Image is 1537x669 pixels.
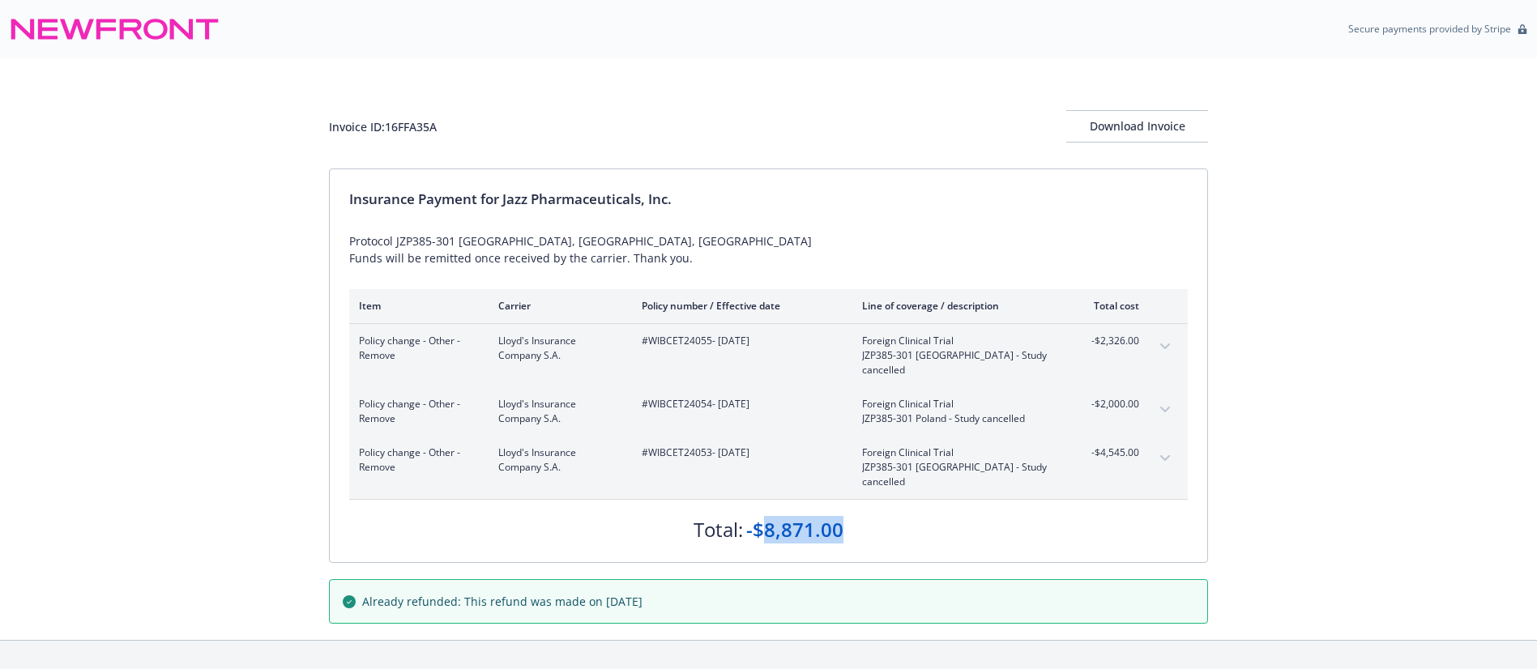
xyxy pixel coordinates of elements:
span: Foreign Clinical Trial [862,334,1052,348]
div: Policy number / Effective date [642,299,836,313]
span: Policy change - Other - Remove [359,334,472,363]
div: Line of coverage / description [862,299,1052,313]
div: Carrier [498,299,616,313]
div: Total: [694,516,743,543]
span: Lloyd's Insurance Company S.A. [498,445,616,475]
div: Invoice ID: 16FFA35A [329,118,437,135]
span: #WIBCET24054 - [DATE] [642,397,836,411]
button: Download Invoice [1066,110,1208,143]
span: -$2,326.00 [1078,334,1139,348]
span: Foreign Clinical TrialJZP385-301 [GEOGRAPHIC_DATA] - Study cancelled [862,445,1052,489]
span: Lloyd's Insurance Company S.A. [498,397,616,426]
span: Lloyd's Insurance Company S.A. [498,334,616,363]
span: Foreign Clinical Trial [862,397,1052,411]
div: Total cost [1078,299,1139,313]
div: Policy change - Other - RemoveLloyd's Insurance Company S.A.#WIBCET24054- [DATE]Foreign Clinical ... [349,387,1188,436]
div: Policy change - Other - RemoveLloyd's Insurance Company S.A.#WIBCET24053- [DATE]Foreign Clinical ... [349,436,1188,499]
span: Foreign Clinical TrialJZP385-301 Poland - Study cancelled [862,397,1052,426]
span: JZP385-301 [GEOGRAPHIC_DATA] - Study cancelled [862,348,1052,377]
div: -$8,871.00 [746,516,843,543]
span: -$4,545.00 [1078,445,1139,460]
span: #WIBCET24055 - [DATE] [642,334,836,348]
span: Already refunded: This refund was made on [DATE] [362,593,643,610]
span: #WIBCET24053 - [DATE] [642,445,836,460]
button: expand content [1152,334,1178,360]
span: Foreign Clinical Trial [862,445,1052,460]
div: Download Invoice [1066,111,1208,142]
span: JZP385-301 Poland - Study cancelled [862,411,1052,426]
div: Item [359,299,472,313]
span: -$2,000.00 [1078,397,1139,411]
button: expand content [1152,397,1178,423]
span: Policy change - Other - Remove [359,397,472,426]
p: Secure payments provided by Stripe [1348,22,1511,36]
span: JZP385-301 [GEOGRAPHIC_DATA] - Study cancelled [862,460,1052,489]
div: Policy change - Other - RemoveLloyd's Insurance Company S.A.#WIBCET24055- [DATE]Foreign Clinical ... [349,324,1188,387]
div: Protocol JZP385-301 [GEOGRAPHIC_DATA], [GEOGRAPHIC_DATA], [GEOGRAPHIC_DATA] Funds will be remitte... [349,232,1188,266]
span: Foreign Clinical TrialJZP385-301 [GEOGRAPHIC_DATA] - Study cancelled [862,334,1052,377]
button: expand content [1152,445,1178,471]
span: Policy change - Other - Remove [359,445,472,475]
div: Insurance Payment for Jazz Pharmaceuticals, Inc. [349,189,1188,210]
